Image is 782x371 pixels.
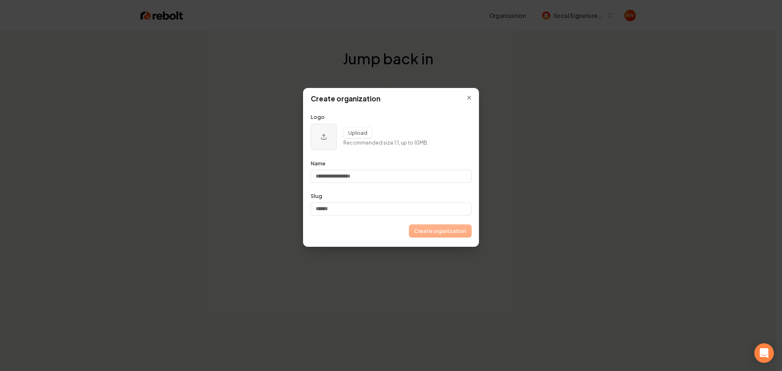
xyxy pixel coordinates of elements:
label: Name [311,160,325,167]
h1: Create organization [311,94,471,104]
button: Close modal [462,91,476,105]
p: Logo [311,113,471,121]
p: Recommended size 1:1, up to 10MB. [343,140,428,147]
div: Open Intercom Messenger [754,343,774,363]
button: Upload [343,127,372,138]
button: Upload organization logo [311,124,337,150]
label: Slug [311,192,322,200]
